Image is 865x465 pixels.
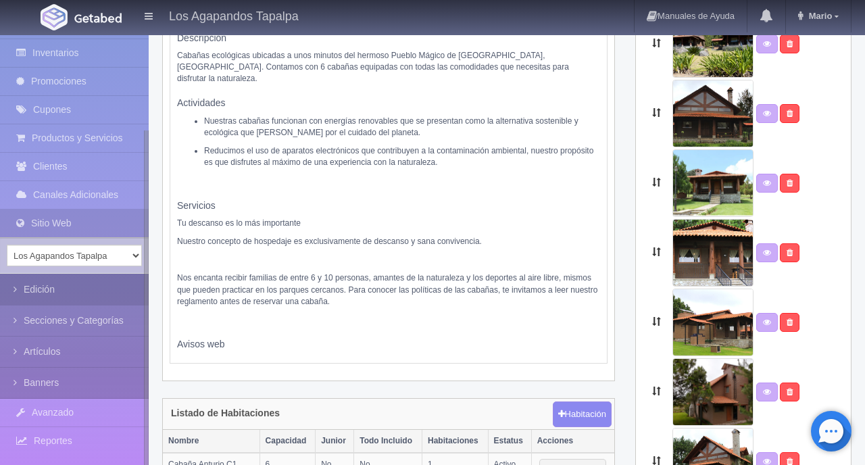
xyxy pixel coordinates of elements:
[672,289,753,356] img: 649_8393.png
[74,13,122,23] img: Getabed
[177,218,600,229] p: Tu descanso es lo más importante
[169,7,299,24] h4: Los Agapandos Tapalpa
[672,219,753,287] img: 649_8392.png
[41,4,68,30] img: Getabed
[672,149,753,217] img: 649_8394.png
[171,408,280,418] h4: Listado de Habitaciones
[553,401,612,427] button: Habitación
[316,430,354,453] th: Junior
[354,430,422,453] th: Todo Incluido
[163,430,259,453] th: Nombre
[672,358,753,426] img: 649_8395.png
[488,430,531,453] th: Estatus
[204,145,600,168] li: Reducimos el uso de aparatos electrónicos que contribuyen a la contaminación ambiental, nuestro p...
[177,339,600,349] h5: Avisos web
[177,50,600,84] p: Cabañas ecológicas ubicadas a unos minutos del hermoso Pueblo Mágico de [GEOGRAPHIC_DATA], [GEOGR...
[259,430,316,453] th: Capacidad
[177,201,600,211] h5: Servicios
[177,272,600,307] p: Nos encanta recibir familias de entre 6 y 10 personas, amantes de la naturaleza y los deportes al...
[177,98,600,108] h5: Actividades
[531,430,614,453] th: Acciones
[204,116,600,139] li: Nuestras cabañas funcionan con energías renovables que se presentan como la alternativa sostenibl...
[177,33,600,43] h5: Descripción
[177,236,600,247] p: Nuestro concepto de hospedaje es exclusivamente de descanso y sana convivencia.
[806,11,833,21] span: Mario
[422,430,489,453] th: Habitaciones
[672,80,753,147] img: 649_8398.png
[672,10,753,78] img: 649_8391.png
